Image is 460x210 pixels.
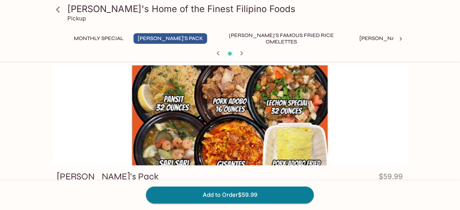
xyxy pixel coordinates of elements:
button: [PERSON_NAME]'s Famous Fried Rice Omelettes [213,33,350,44]
h3: [PERSON_NAME]'s Home of the Finest Filipino Foods [67,3,406,15]
button: Add to Order$59.99 [146,187,314,203]
button: [PERSON_NAME]'s Pack [134,33,207,44]
button: [PERSON_NAME]'s Mixed Plates [356,33,452,44]
button: Monthly Special [70,33,127,44]
div: Elena’s Pack [51,65,409,165]
p: Pickup [67,15,86,22]
h3: [PERSON_NAME]’s Pack [57,171,159,182]
h4: $59.99 [379,171,403,185]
